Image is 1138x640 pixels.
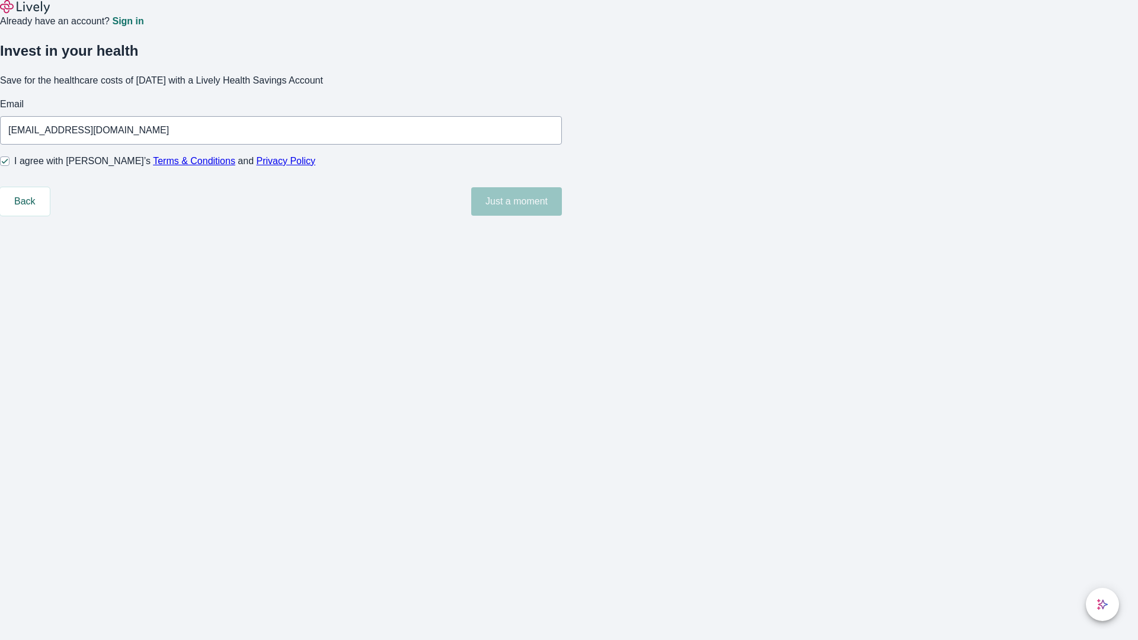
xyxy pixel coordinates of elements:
a: Terms & Conditions [153,156,235,166]
button: chat [1086,588,1119,621]
a: Privacy Policy [257,156,316,166]
a: Sign in [112,17,143,26]
svg: Lively AI Assistant [1097,599,1108,610]
span: I agree with [PERSON_NAME]’s and [14,154,315,168]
